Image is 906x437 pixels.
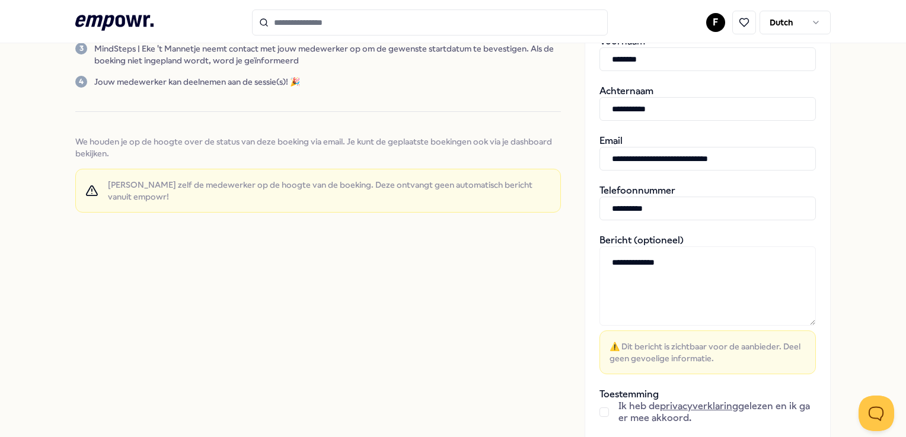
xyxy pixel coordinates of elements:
div: Bericht (optioneel) [599,234,816,374]
button: F [706,13,725,32]
input: Search for products, categories or subcategories [252,9,608,36]
span: Ik heb de gelezen en ik ga er mee akkoord. [618,400,816,424]
div: Toestemming [599,388,816,424]
div: 3 [75,43,87,54]
p: MindSteps | Eke 't Mannetje neemt contact met jouw medewerker op om de gewenste startdatum te bev... [94,43,560,66]
span: We houden je op de hoogte over de status van deze boeking via email. Je kunt de geplaatste boekin... [75,136,560,159]
span: [PERSON_NAME] zelf de medewerker op de hoogte van de boeking. Deze ontvangt geen automatisch beri... [108,179,551,203]
iframe: Help Scout Beacon - Open [859,396,894,431]
a: privacyverklaring [660,400,738,412]
div: 4 [75,76,87,88]
div: Telefoonnummer [599,185,816,220]
p: Jouw medewerker kan deelnemen aan de sessie(s)! 🎉 [94,76,300,88]
span: ⚠️ Dit bericht is zichtbaar voor de aanbieder. Deel geen gevoelige informatie. [610,340,806,364]
div: Voornaam [599,36,816,71]
div: Email [599,135,816,171]
div: Achternaam [599,85,816,121]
